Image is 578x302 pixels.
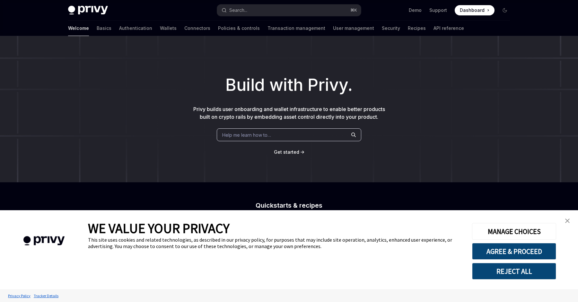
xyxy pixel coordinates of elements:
span: WE VALUE YOUR PRIVACY [88,220,230,237]
a: close banner [561,214,574,227]
span: Help me learn how to… [222,132,271,138]
div: This site uses cookies and related technologies, as described in our privacy policy, for purposes... [88,237,462,249]
button: MANAGE CHOICES [472,223,556,240]
a: User management [333,21,374,36]
a: Tracker Details [32,290,60,301]
span: ⌘ K [350,8,357,13]
a: Dashboard [455,5,495,15]
a: Security [382,21,400,36]
button: REJECT ALL [472,263,556,280]
img: dark logo [68,6,108,15]
button: AGREE & PROCEED [472,243,556,260]
a: Authentication [119,21,152,36]
a: Demo [409,7,422,13]
div: Search... [229,6,247,14]
a: Basics [97,21,111,36]
span: Dashboard [460,7,485,13]
button: Toggle dark mode [500,5,510,15]
button: Search...⌘K [217,4,361,16]
img: close banner [565,219,570,223]
a: Privacy Policy [6,290,32,301]
a: Support [429,7,447,13]
a: Policies & controls [218,21,260,36]
a: Get started [274,149,299,155]
a: Wallets [160,21,177,36]
span: Privy builds user onboarding and wallet infrastructure to enable better products built on crypto ... [193,106,385,120]
h2: Quickstarts & recipes [176,202,402,209]
a: Transaction management [267,21,325,36]
a: Welcome [68,21,89,36]
a: Recipes [408,21,426,36]
h1: Build with Privy. [10,73,568,98]
img: company logo [10,227,78,255]
a: API reference [433,21,464,36]
a: Connectors [184,21,210,36]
